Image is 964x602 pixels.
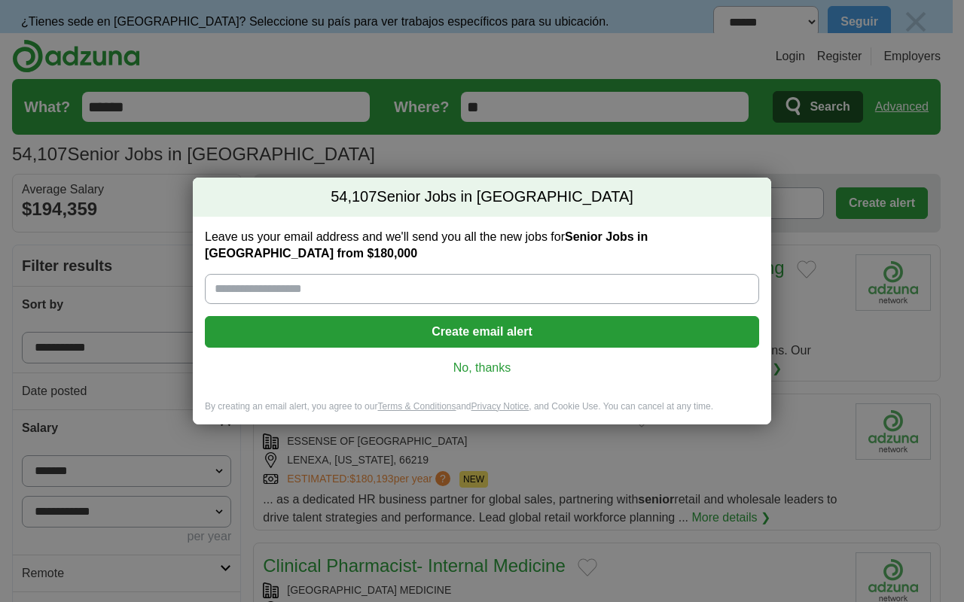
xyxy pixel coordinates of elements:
h2: Senior Jobs in [GEOGRAPHIC_DATA] [193,178,771,217]
label: Leave us your email address and we'll send you all the new jobs for [205,229,759,262]
strong: Senior Jobs in [GEOGRAPHIC_DATA] from $180,000 [205,230,648,260]
span: 54,107 [331,187,377,208]
a: Terms & Conditions [377,401,456,412]
a: Privacy Notice [471,401,529,412]
div: By creating an email alert, you agree to our and , and Cookie Use. You can cancel at any time. [193,400,771,425]
button: Create email alert [205,316,759,348]
a: No, thanks [217,360,747,376]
